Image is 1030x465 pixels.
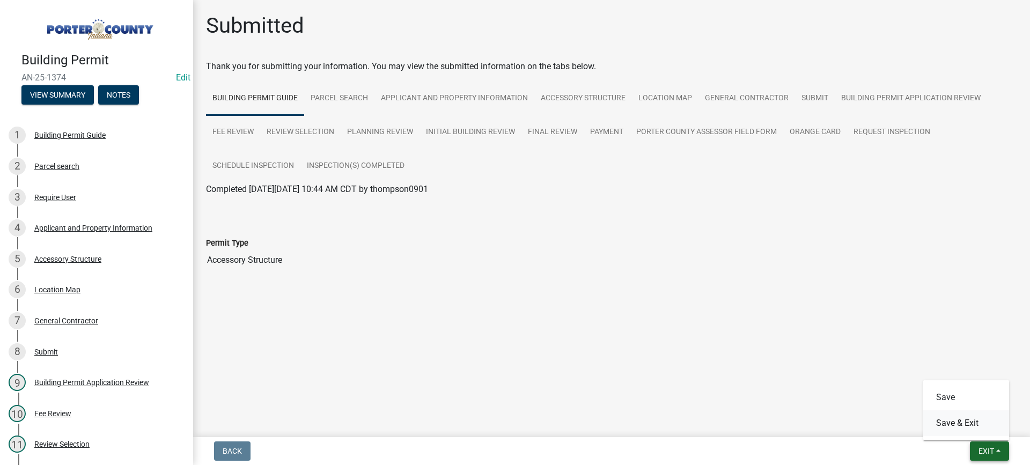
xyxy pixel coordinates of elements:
[632,82,698,116] a: Location Map
[923,385,1009,410] button: Save
[34,194,76,201] div: Require User
[9,219,26,237] div: 4
[584,115,630,150] a: Payment
[374,82,534,116] a: Applicant and Property Information
[206,82,304,116] a: Building Permit Guide
[21,91,94,100] wm-modal-confirm: Summary
[304,82,374,116] a: Parcel search
[783,115,847,150] a: Orange Card
[34,163,79,170] div: Parcel search
[21,85,94,105] button: View Summary
[9,405,26,422] div: 10
[214,441,251,461] button: Back
[9,374,26,391] div: 9
[34,224,152,232] div: Applicant and Property Information
[698,82,795,116] a: General Contractor
[34,348,58,356] div: Submit
[223,447,242,455] span: Back
[34,379,149,386] div: Building Permit Application Review
[9,250,26,268] div: 5
[970,441,1009,461] button: Exit
[176,72,190,83] a: Edit
[34,286,80,293] div: Location Map
[98,85,139,105] button: Notes
[34,440,90,448] div: Review Selection
[9,189,26,206] div: 3
[795,82,835,116] a: Submit
[341,115,420,150] a: Planning Review
[300,149,411,183] a: Inspection(s) Completed
[534,82,632,116] a: Accessory Structure
[9,436,26,453] div: 11
[9,312,26,329] div: 7
[979,447,994,455] span: Exit
[847,115,937,150] a: Request Inspection
[34,317,98,324] div: General Contractor
[34,131,106,139] div: Building Permit Guide
[206,115,260,150] a: Fee Review
[34,255,101,263] div: Accessory Structure
[206,184,428,194] span: Completed [DATE][DATE] 10:44 AM CDT by thompson0901
[206,240,248,247] label: Permit Type
[630,115,783,150] a: Porter County Assessor Field Form
[9,343,26,360] div: 8
[21,72,172,83] span: AN-25-1374
[521,115,584,150] a: Final Review
[206,13,304,39] h1: Submitted
[176,72,190,83] wm-modal-confirm: Edit Application Number
[9,158,26,175] div: 2
[923,410,1009,436] button: Save & Exit
[34,410,71,417] div: Fee Review
[9,281,26,298] div: 6
[923,380,1009,440] div: Exit
[9,127,26,144] div: 1
[835,82,987,116] a: Building Permit Application Review
[21,53,185,68] h4: Building Permit
[21,11,176,41] img: Porter County, Indiana
[206,149,300,183] a: Schedule Inspection
[260,115,341,150] a: Review Selection
[420,115,521,150] a: Initial Building Review
[98,91,139,100] wm-modal-confirm: Notes
[206,60,1017,73] div: Thank you for submitting your information. You may view the submitted information on the tabs below.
